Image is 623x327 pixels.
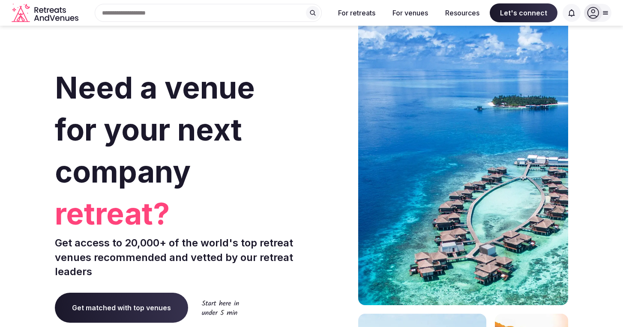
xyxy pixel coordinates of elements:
[490,3,557,22] span: Let's connect
[12,3,80,23] svg: Retreats and Venues company logo
[55,69,255,190] span: Need a venue for your next company
[55,236,308,279] p: Get access to 20,000+ of the world's top retreat venues recommended and vetted by our retreat lea...
[12,3,80,23] a: Visit the homepage
[331,3,382,22] button: For retreats
[55,293,188,323] a: Get matched with top venues
[386,3,435,22] button: For venues
[55,193,308,235] span: retreat?
[202,300,239,315] img: Start here in under 5 min
[438,3,486,22] button: Resources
